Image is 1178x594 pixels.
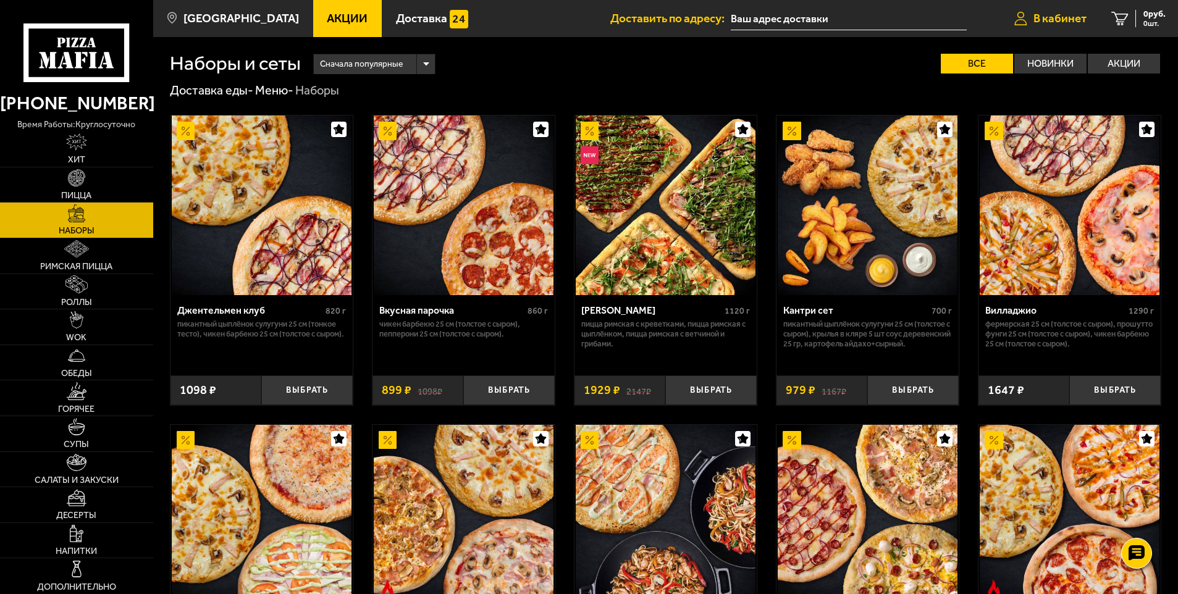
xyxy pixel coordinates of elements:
[574,115,757,295] a: АкционныйНовинкаМама Миа
[61,191,91,200] span: Пицца
[822,384,846,396] s: 1167 ₽
[626,384,651,396] s: 2147 ₽
[379,431,397,450] img: Акционный
[463,375,555,406] button: Выбрать
[581,319,750,349] p: Пицца Римская с креветками, Пицца Римская с цыплёнком, Пицца Римская с ветчиной и грибами.
[581,431,599,450] img: Акционный
[610,12,731,24] span: Доставить по адресу:
[37,583,116,592] span: Дополнительно
[66,333,86,342] span: WOK
[177,319,346,339] p: Пикантный цыплёнок сулугуни 25 см (тонкое тесто), Чикен Барбекю 25 см (толстое с сыром).
[172,115,351,295] img: Джентельмен клуб
[665,375,757,406] button: Выбрать
[980,115,1159,295] img: Вилладжио
[418,384,442,396] s: 1098 ₽
[170,115,353,295] a: АкционныйДжентельмен клуб
[1069,375,1161,406] button: Выбрать
[64,440,89,449] span: Супы
[379,304,524,316] div: Вкусная парочка
[1088,54,1160,73] label: Акции
[778,115,957,295] img: Кантри сет
[978,115,1161,295] a: АкционныйВилладжио
[731,7,966,30] input: Ваш адрес доставки
[1033,12,1087,24] span: В кабинет
[985,304,1125,316] div: Вилладжио
[180,384,216,396] span: 1098 ₽
[379,122,397,140] img: Акционный
[382,384,411,396] span: 899 ₽
[985,431,1003,450] img: Акционный
[1143,10,1166,19] span: 0 руб.
[56,511,96,520] span: Десерты
[776,115,959,295] a: АкционныйКантри сет
[320,52,403,76] span: Сначала популярные
[985,122,1003,140] img: Акционный
[581,304,722,316] div: [PERSON_NAME]
[783,122,801,140] img: Акционный
[326,306,346,316] span: 820 г
[35,476,119,485] span: Салаты и закуски
[985,319,1154,349] p: Фермерская 25 см (толстое с сыром), Прошутто Фунги 25 см (толстое с сыром), Чикен Барбекю 25 см (...
[1014,54,1087,73] label: Новинки
[379,319,548,339] p: Чикен Барбекю 25 см (толстое с сыром), Пепперони 25 см (толстое с сыром).
[725,306,750,316] span: 1120 г
[59,227,95,235] span: Наборы
[170,54,301,73] h1: Наборы и сеты
[783,304,928,316] div: Кантри сет
[58,405,95,414] span: Горячее
[1143,20,1166,27] span: 0 шт.
[295,83,339,99] div: Наборы
[783,319,952,349] p: Пикантный цыплёнок сулугуни 25 см (толстое с сыром), крылья в кляре 5 шт соус деревенский 25 гр, ...
[68,156,85,164] span: Хит
[61,298,92,307] span: Роллы
[576,115,755,295] img: Мама Миа
[177,431,195,450] img: Акционный
[56,547,97,556] span: Напитки
[374,115,553,295] img: Вкусная парочка
[177,122,195,140] img: Акционный
[183,12,299,24] span: [GEOGRAPHIC_DATA]
[528,306,548,316] span: 860 г
[783,431,801,450] img: Акционный
[255,83,293,98] a: Меню-
[941,54,1013,73] label: Все
[581,122,599,140] img: Акционный
[932,306,952,316] span: 700 г
[396,12,447,24] span: Доставка
[261,375,353,406] button: Выбрать
[584,384,620,396] span: 1929 ₽
[1129,306,1154,316] span: 1290 г
[327,12,368,24] span: Акции
[61,369,92,378] span: Обеды
[177,304,322,316] div: Джентельмен клуб
[40,262,112,271] span: Римская пицца
[988,384,1024,396] span: 1647 ₽
[372,115,555,295] a: АкционныйВкусная парочка
[786,384,815,396] span: 979 ₽
[170,83,253,98] a: Доставка еды-
[867,375,959,406] button: Выбрать
[581,146,599,165] img: Новинка
[450,10,468,28] img: 15daf4d41897b9f0e9f617042186c801.svg
[731,7,966,30] span: Софийская улица, 59к2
